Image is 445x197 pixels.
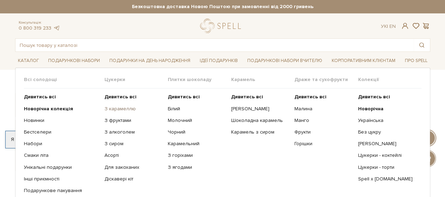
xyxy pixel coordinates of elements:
[104,106,163,112] a: З карамеллю
[24,187,99,194] a: Подарункове пакування
[294,94,352,100] a: Дивитись всі
[329,55,398,66] a: Корпоративним клієнтам
[244,55,325,67] a: Подарункові набори Вчителю
[104,76,168,83] span: Цукерки
[197,55,241,66] a: Ідеї подарунків
[53,25,60,31] a: telegram
[231,106,289,112] a: [PERSON_NAME]
[104,152,163,159] a: Асорті
[168,94,226,100] a: Дивитись всі
[24,152,99,159] a: Смаки літа
[294,106,352,112] a: Малина
[24,76,104,83] span: Всі солодощі
[231,76,294,83] span: Карамель
[6,136,196,143] div: Я дозволяю [DOMAIN_NAME] використовувати
[168,94,200,100] b: Дивитись всі
[24,94,56,100] b: Дивитись всі
[414,39,430,51] button: Пошук товару у каталозі
[294,76,358,83] span: Драже та сухофрукти
[358,164,416,171] a: Цукерки - торти
[358,141,416,147] a: [PERSON_NAME]
[24,106,99,112] a: Новорічна колекція
[24,176,99,182] a: Інші приємності
[19,25,51,31] a: 0 800 319 233
[231,94,289,100] a: Дивитись всі
[24,106,73,112] b: Новорічна колекція
[168,106,226,112] a: Білий
[358,106,383,112] b: Новорічна
[294,141,352,147] a: Горішки
[107,55,193,66] a: Подарунки на День народження
[358,94,416,100] a: Дивитись всі
[24,141,99,147] a: Набори
[168,117,226,124] a: Молочний
[104,141,163,147] a: З сиром
[358,129,416,135] a: Без цукру
[104,129,163,135] a: З алкоголем
[168,141,226,147] a: Карамельний
[381,23,396,30] div: Ук
[168,76,231,83] span: Плитки шоколаду
[358,106,416,112] a: Новорічна
[19,20,60,25] span: Консультація:
[168,164,226,171] a: З ягодами
[358,76,421,83] span: Колекції
[358,176,416,182] a: Spell x [DOMAIN_NAME]
[24,94,99,100] a: Дивитись всі
[168,129,226,135] a: Чорний
[294,129,352,135] a: Фрукти
[104,176,163,182] a: Діскавері кіт
[294,117,352,124] a: Манго
[104,94,163,100] a: Дивитись всі
[24,164,99,171] a: Унікальні подарунки
[389,23,396,29] a: En
[231,94,263,100] b: Дивитись всі
[15,4,430,10] strong: Безкоштовна доставка Новою Поштою при замовленні від 2000 гривень
[168,152,226,159] a: З горіхами
[24,129,99,135] a: Бестселери
[200,19,244,33] a: logo
[104,117,163,124] a: З фруктами
[104,94,136,100] b: Дивитись всі
[387,23,388,29] span: |
[358,94,390,100] b: Дивитись всі
[15,39,414,51] input: Пошук товару у каталозі
[294,94,326,100] b: Дивитись всі
[104,164,163,171] a: Для закоханих
[231,129,289,135] a: Карамель з сиром
[402,55,430,66] a: Про Spell
[45,55,103,66] a: Подарункові набори
[231,117,289,124] a: Шоколадна карамель
[358,117,416,124] a: Українська
[24,117,99,124] a: Новинки
[15,55,42,66] a: Каталог
[358,152,416,159] a: Цукерки - коктейлі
